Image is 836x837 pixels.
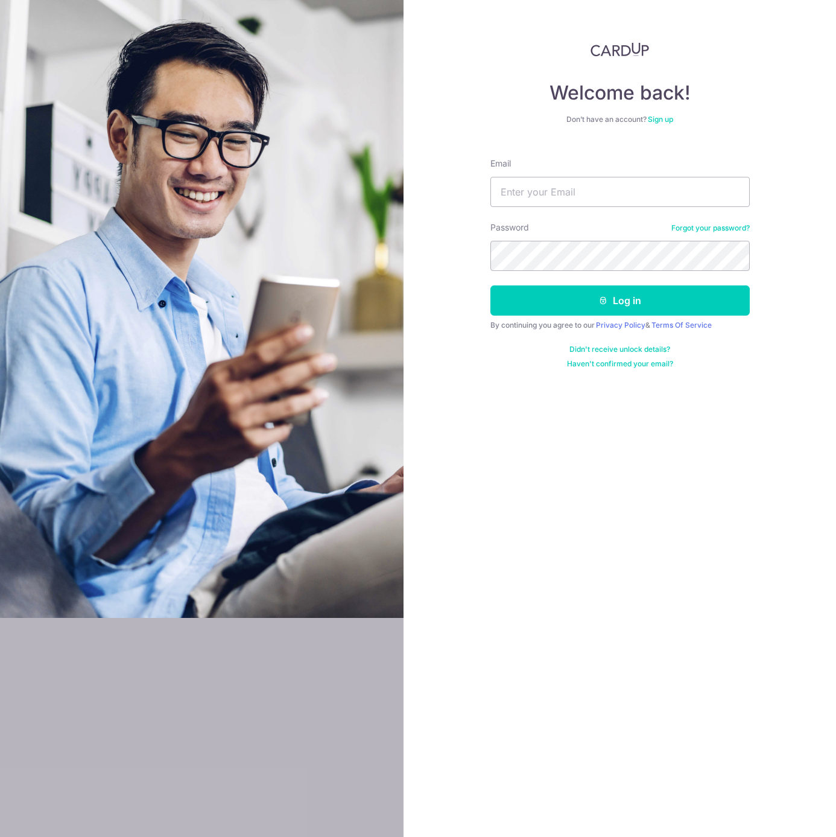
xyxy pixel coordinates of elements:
[490,115,750,124] div: Don’t have an account?
[591,42,650,57] img: CardUp Logo
[569,345,670,354] a: Didn't receive unlock details?
[490,177,750,207] input: Enter your Email
[567,359,673,369] a: Haven't confirmed your email?
[596,320,645,329] a: Privacy Policy
[490,285,750,316] button: Log in
[490,158,511,170] label: Email
[671,223,750,233] a: Forgot your password?
[490,81,750,105] h4: Welcome back!
[651,320,712,329] a: Terms Of Service
[648,115,673,124] a: Sign up
[490,221,529,234] label: Password
[490,320,750,330] div: By continuing you agree to our &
